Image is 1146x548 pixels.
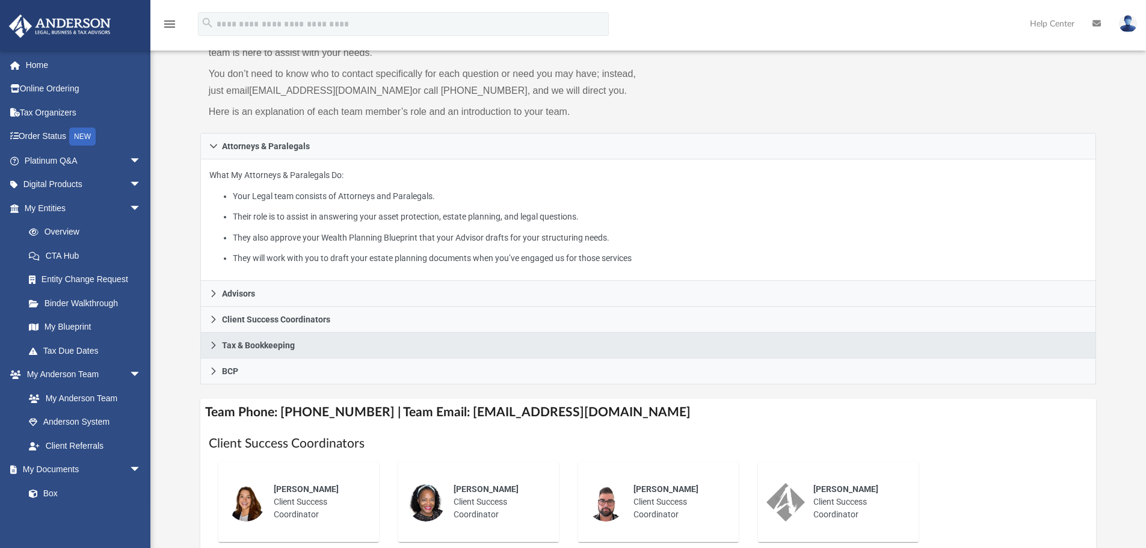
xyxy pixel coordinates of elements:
a: My Anderson Team [17,386,147,410]
a: Tax & Bookkeeping [200,333,1097,359]
img: thumbnail [227,483,265,522]
div: Attorneys & Paralegals [200,159,1097,282]
h1: Client Success Coordinators [209,435,1088,452]
a: My Entitiesarrow_drop_down [8,196,159,220]
a: Binder Walkthrough [17,291,159,315]
div: Client Success Coordinator [625,475,730,529]
li: They also approve your Wealth Planning Blueprint that your Advisor drafts for your structuring ne... [233,230,1087,245]
a: Platinum Q&Aarrow_drop_down [8,149,159,173]
img: User Pic [1119,15,1137,32]
img: thumbnail [587,483,625,522]
span: Tax & Bookkeeping [222,341,295,349]
span: BCP [222,367,238,375]
a: Meeting Minutes [17,505,153,529]
a: Anderson System [17,410,153,434]
a: Box [17,481,147,505]
img: thumbnail [407,483,445,522]
li: Your Legal team consists of Attorneys and Paralegals. [233,189,1087,204]
p: What My Attorneys & Paralegals Do: [209,168,1088,266]
span: [PERSON_NAME] [454,484,519,494]
a: Entity Change Request [17,268,159,292]
div: Client Success Coordinator [805,475,910,529]
a: Order StatusNEW [8,125,159,149]
a: My Anderson Teamarrow_drop_down [8,363,153,387]
li: Their role is to assist in answering your asset protection, estate planning, and legal questions. [233,209,1087,224]
span: arrow_drop_down [129,149,153,173]
span: [PERSON_NAME] [633,484,698,494]
a: My Documentsarrow_drop_down [8,458,153,482]
a: Home [8,53,159,77]
a: Client Referrals [17,434,153,458]
a: Digital Productsarrow_drop_down [8,173,159,197]
span: [PERSON_NAME] [813,484,878,494]
a: Online Ordering [8,77,159,101]
div: Client Success Coordinator [265,475,371,529]
a: Attorneys & Paralegals [200,133,1097,159]
p: You don’t need to know who to contact specifically for each question or need you may have; instea... [209,66,640,99]
li: They will work with you to draft your estate planning documents when you’ve engaged us for those ... [233,251,1087,266]
a: Client Success Coordinators [200,307,1097,333]
span: arrow_drop_down [129,196,153,221]
a: Advisors [200,281,1097,307]
a: Overview [17,220,159,244]
i: search [201,16,214,29]
p: Here is an explanation of each team member’s role and an introduction to your team. [209,103,640,120]
span: arrow_drop_down [129,363,153,387]
div: NEW [69,128,96,146]
a: Tax Organizers [8,100,159,125]
a: [EMAIL_ADDRESS][DOMAIN_NAME] [249,85,412,96]
img: thumbnail [766,483,805,522]
div: Client Success Coordinator [445,475,550,529]
h4: Team Phone: [PHONE_NUMBER] | Team Email: [EMAIL_ADDRESS][DOMAIN_NAME] [200,399,1097,426]
a: BCP [200,359,1097,384]
a: CTA Hub [17,244,159,268]
a: menu [162,23,177,31]
span: [PERSON_NAME] [274,484,339,494]
span: Client Success Coordinators [222,315,330,324]
img: Anderson Advisors Platinum Portal [5,14,114,38]
span: Attorneys & Paralegals [222,142,310,150]
i: menu [162,17,177,31]
span: arrow_drop_down [129,458,153,482]
span: Advisors [222,289,255,298]
a: My Blueprint [17,315,153,339]
span: arrow_drop_down [129,173,153,197]
a: Tax Due Dates [17,339,159,363]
